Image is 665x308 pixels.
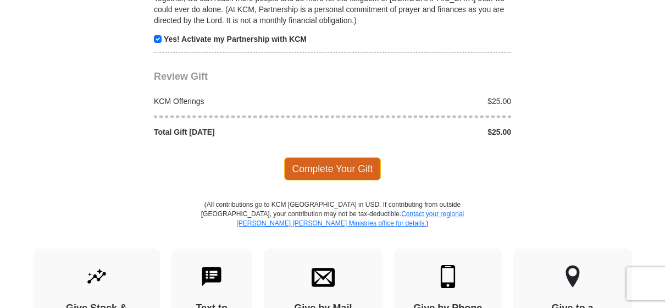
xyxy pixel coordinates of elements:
img: give-by-stock.svg [85,265,108,288]
div: Total Gift [DATE] [148,127,333,137]
img: mobile.svg [436,265,459,288]
img: other-region [565,265,580,288]
img: text-to-give.svg [200,265,223,288]
span: Review Gift [154,71,208,82]
span: Complete Your Gift [284,157,381,180]
div: $25.00 [332,96,517,107]
div: $25.00 [332,127,517,137]
p: (All contributions go to KCM [GEOGRAPHIC_DATA] in USD. If contributing from outside [GEOGRAPHIC_D... [201,200,464,248]
strong: Yes! Activate my Partnership with KCM [164,35,307,43]
div: KCM Offerings [148,96,333,107]
img: envelope.svg [312,265,335,288]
